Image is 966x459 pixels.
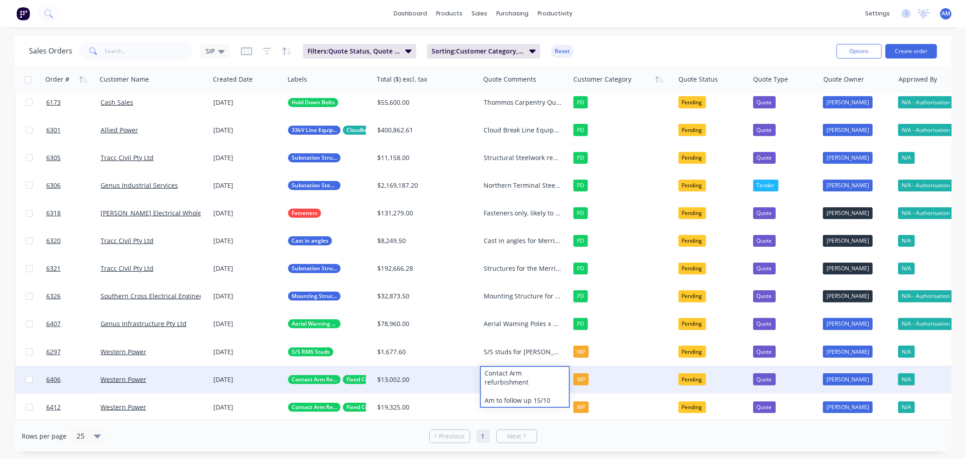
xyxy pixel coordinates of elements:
[753,290,776,302] div: Quote
[823,124,873,136] div: [PERSON_NAME]
[753,401,776,413] div: Quote
[292,347,330,356] span: S/S RM6 Studs
[346,375,392,384] span: Fixed Contact Components
[573,207,588,219] div: PD
[678,263,706,274] div: Pending
[573,373,589,385] div: WP
[507,432,521,441] span: Next
[101,98,133,107] a: Cash Sales
[46,394,101,421] a: 6412
[753,75,788,84] div: Quote Type
[105,42,193,60] input: Search...
[823,401,873,413] div: [PERSON_NAME]
[46,255,101,282] a: 6321
[213,181,281,190] div: [DATE]
[101,209,214,217] a: [PERSON_NAME] Electrical Wholesale
[101,347,146,356] a: Western Power
[292,153,337,162] span: Substation Structural Steel
[439,432,465,441] span: Previous
[22,432,67,441] span: Rows per page
[484,209,562,218] div: Fasteners only, likely to be for RSGx. (Stock holding) Followed up 30/09, if no answer by 30/10, ...
[288,319,341,328] button: Aerial Warning Poles
[753,235,776,247] div: Quote
[288,375,395,384] button: Contact Arm Refurb & CollarsFixed Contact Components
[823,207,873,219] div: [PERSON_NAME]
[573,401,589,413] div: WP
[898,263,915,274] div: N/A
[213,292,281,301] div: [DATE]
[753,180,779,191] div: Tender
[292,181,337,190] span: Substation Steel & Ali
[484,264,562,273] div: Structures for the Merriden Nomad Energy AM to follow up 30/09, no response AM to follow up 06/10
[101,126,138,134] a: Allied Power
[46,292,61,301] span: 6326
[377,347,471,356] div: $1,677.60
[753,373,776,385] div: Quote
[46,236,61,245] span: 6320
[101,181,178,190] a: Genus Industrial Services
[292,209,317,218] span: Fasteners
[292,292,337,301] span: Mounting Structure
[46,89,101,116] a: 6173
[101,319,187,328] a: Genus Infrastructure Pty Ltd
[46,310,101,337] a: 6407
[678,346,706,357] div: Pending
[46,181,61,190] span: 6306
[213,347,281,356] div: [DATE]
[213,264,281,273] div: [DATE]
[430,432,470,441] a: Previous page
[288,98,338,107] button: Hold Down Bolts
[823,180,873,191] div: [PERSON_NAME]
[678,318,706,330] div: Pending
[573,235,588,247] div: PD
[46,338,101,366] a: 6297
[551,45,573,58] button: Reset
[898,96,962,108] div: N/A - Authorisation A/L
[573,152,588,164] div: PD
[427,44,540,59] button: Sorting:Customer Category, Order #
[573,290,588,302] div: PD
[898,346,915,357] div: N/A
[288,264,341,273] button: Substation Structural Steel
[484,236,562,245] div: Cast in angles for Merriden Nomad Energy AM to follow up 30/09, no response AM to follow up 06/10
[678,96,706,108] div: Pending
[823,263,873,274] div: [PERSON_NAME]
[45,75,69,84] div: Order #
[573,346,589,357] div: WP
[860,7,894,20] div: settings
[288,153,341,162] button: Substation Structural Steel
[288,209,321,218] button: Fasteners
[573,263,588,274] div: PD
[213,98,281,107] div: [DATE]
[823,96,873,108] div: [PERSON_NAME]
[377,153,471,162] div: $11,158.00
[898,235,915,247] div: N/A
[467,7,492,20] div: sales
[823,373,873,385] div: [PERSON_NAME]
[573,96,588,108] div: PD
[432,47,524,56] span: Sorting: Customer Category, Order #
[753,96,776,108] div: Quote
[753,124,776,136] div: Quote
[753,207,776,219] div: Quote
[46,172,101,199] a: 6306
[101,292,215,300] a: Southern Cross Electrical Engineering
[377,75,427,84] div: Total ($) excl. tax
[16,7,30,20] img: Factory
[898,318,962,330] div: N/A - Authorisation A/L
[823,235,873,247] div: [PERSON_NAME]
[533,7,577,20] div: productivity
[484,153,562,162] div: Structural Steelwork required for [PERSON_NAME]. Award expected 27/10
[678,124,706,136] div: Pending
[898,290,962,302] div: N/A - Authorisation A/L
[753,263,776,274] div: Quote
[292,98,335,107] span: Hold Down Bolts
[46,98,61,107] span: 6173
[288,292,341,301] button: Mounting Structure
[942,10,950,18] span: AM
[46,117,101,144] a: 6301
[898,373,915,385] div: N/A
[46,283,101,310] a: 6326
[898,180,962,191] div: N/A - Authorisation A/L
[484,181,562,190] div: Northern Terminal Steelwork Expected evaluation 2 weeks from 26/09 AM to follow up 30/09 and will...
